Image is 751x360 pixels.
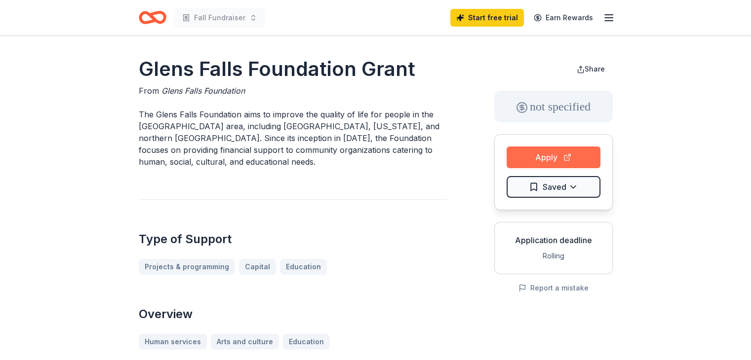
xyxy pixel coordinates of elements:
[139,6,166,29] a: Home
[507,176,600,198] button: Saved
[139,259,235,275] a: Projects & programming
[194,12,245,24] span: Fall Fundraiser
[503,234,604,246] div: Application deadline
[507,146,600,168] button: Apply
[139,231,447,247] h2: Type of Support
[585,65,605,73] span: Share
[139,108,447,168] p: The Glens Falls Foundation aims to improve the quality of life for people in the [GEOGRAPHIC_DATA...
[569,59,613,79] button: Share
[280,259,327,275] a: Education
[239,259,276,275] a: Capital
[161,86,245,96] span: Glens Falls Foundation
[139,306,447,322] h2: Overview
[494,91,613,122] div: not specified
[543,180,566,193] span: Saved
[528,9,599,27] a: Earn Rewards
[503,250,604,262] div: Rolling
[139,55,447,83] h1: Glens Falls Foundation Grant
[518,282,589,294] button: Report a mistake
[174,8,265,28] button: Fall Fundraiser
[450,9,524,27] a: Start free trial
[139,85,447,97] div: From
